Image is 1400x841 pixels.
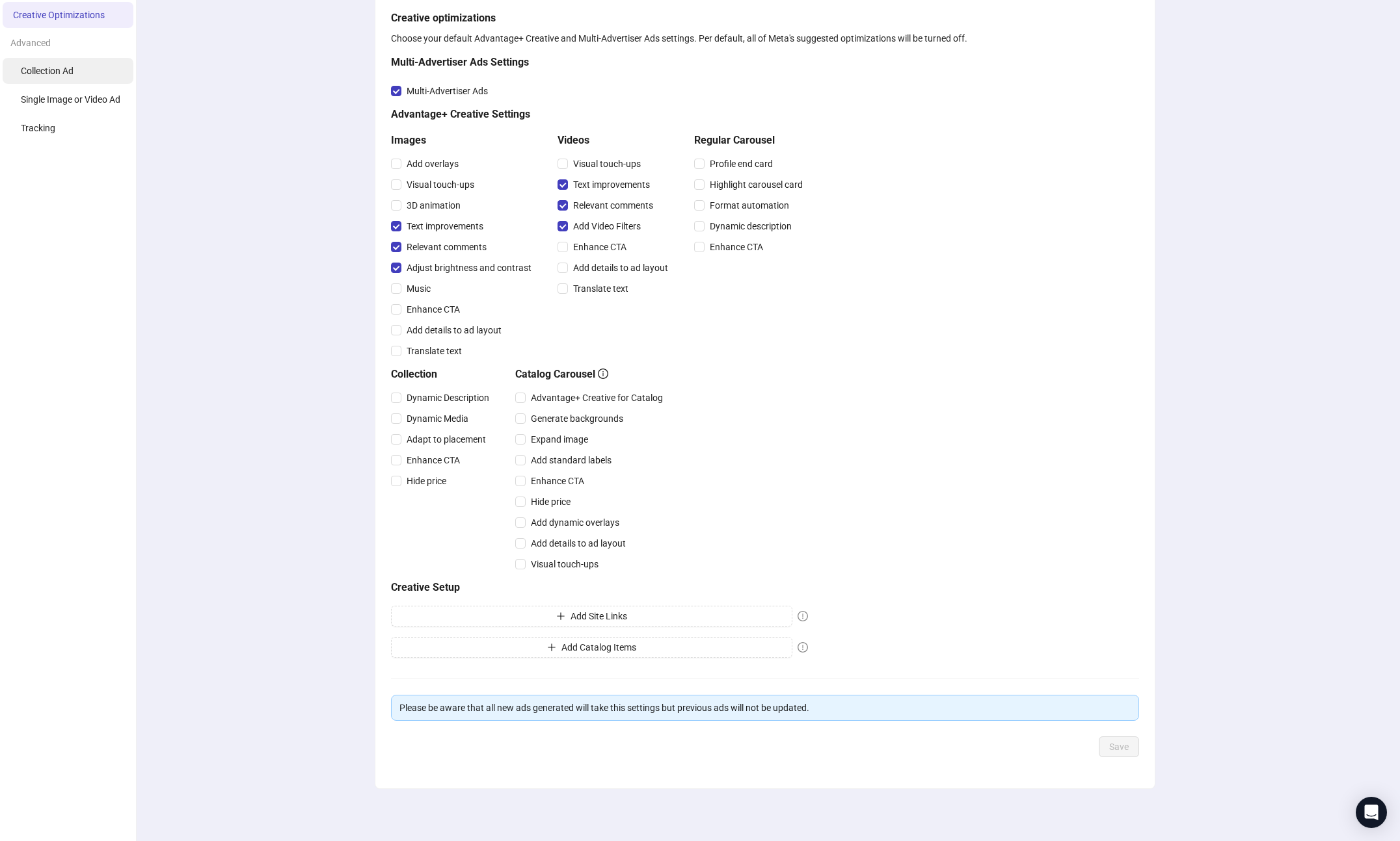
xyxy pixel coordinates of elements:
span: Add Catalog Items [561,642,636,653]
span: Generate backgrounds [526,411,628,426]
span: Single Image or Video Ad [21,94,120,105]
span: Adapt to placement [401,432,491,446]
span: Profile end card [705,157,778,171]
span: Dynamic Description [401,391,494,405]
span: Relevant comments [401,240,492,254]
span: Relevant comments [568,198,658,213]
span: Add dynamic overlays [526,515,625,530]
span: Expand image [526,432,593,446]
span: Add Site Links [571,611,627,621]
span: Highlight carousel card [705,177,808,192]
span: Enhance CTA [526,474,589,488]
span: Add details to ad layout [526,536,631,550]
h5: Multi-Advertiser Ads Settings [391,55,808,70]
span: info-circle [598,369,608,379]
span: Music [401,281,436,296]
div: Please be aware that all new ads generated will take this settings but previous ads will not be u... [399,701,1131,715]
span: Tracking [21,123,55,133]
span: Visual touch-ups [401,177,479,192]
span: 3D animation [401,198,466,213]
span: Collection Ad [21,66,74,76]
span: Adjust brightness and contrast [401,261,537,275]
span: Visual touch-ups [568,157,646,171]
span: Text improvements [568,177,655,192]
span: Hide price [401,474,451,488]
h5: Collection [391,367,494,382]
div: Open Intercom Messenger [1356,797,1387,828]
button: Add Site Links [391,606,792,627]
span: Multi-Advertiser Ads [401,84,493,98]
h5: Images [391,133,537,148]
h5: Catalog Carousel [515,367,668,382]
span: exclamation-circle [798,642,808,653]
span: exclamation-circle [798,611,808,621]
span: Add details to ad layout [401,323,507,337]
span: Translate text [568,281,634,296]
span: Visual touch-ups [526,557,604,571]
button: Save [1099,736,1139,757]
h5: Videos [558,133,673,148]
h5: Creative optimizations [391,10,1139,26]
span: Format automation [705,198,794,213]
button: Add Catalog Items [391,637,792,658]
span: Add standard labels [526,453,617,467]
span: plus [547,643,556,652]
h5: Regular Carousel [694,133,808,148]
span: Enhance CTA [401,302,465,317]
span: Text improvements [401,219,489,233]
span: Add Video Filters [568,219,646,233]
span: Hide price [526,495,576,509]
h5: Advantage+ Creative Settings [391,107,808,122]
span: Dynamic Media [401,411,474,426]
div: Choose your default Advantage+ Creative and Multi-Advertiser Ads settings. Per default, all of Me... [391,31,1139,45]
span: plus [556,612,565,621]
span: Add overlays [401,157,464,171]
h5: Creative Setup [391,580,808,595]
span: Enhance CTA [401,453,465,467]
span: Enhance CTA [705,240,768,254]
span: Enhance CTA [568,240,632,254]
span: Advantage+ Creative for Catalog [526,391,668,405]
span: Creative Optimizations [13,10,105,20]
span: Dynamic description [705,219,797,233]
span: Add details to ad layout [568,261,673,275]
span: Translate text [401,344,467,358]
